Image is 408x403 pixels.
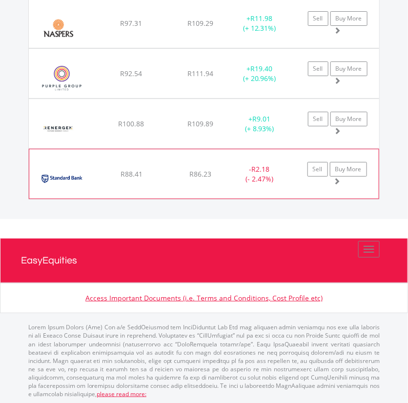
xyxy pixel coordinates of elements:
a: Buy More [330,162,367,177]
div: + (+ 20.96%) [229,64,290,83]
span: R111.94 [187,69,213,78]
div: + (+ 12.31%) [229,14,290,33]
span: R2.18 [251,164,269,174]
a: Access Important Documents (i.e. Terms and Conditions, Cost Profile etc) [85,293,323,302]
img: EQU.ZA.PPE.png [34,61,90,96]
span: R109.89 [187,119,213,128]
a: please read more: [97,390,146,398]
span: R97.31 [121,19,143,28]
a: Buy More [330,61,367,76]
span: R9.01 [252,114,270,123]
span: R100.88 [119,119,144,128]
a: Sell [307,162,328,177]
span: R88.41 [121,169,143,179]
img: EQU.ZA.REN.png [34,111,83,146]
div: - (- 2.47%) [229,164,290,184]
p: Lorem Ipsum Dolors (Ame) Con a/e SeddOeiusmod tem InciDiduntut Lab Etd mag aliquaen admin veniamq... [28,323,380,398]
a: Sell [308,112,328,126]
img: EQU.ZA.NPN.png [34,11,83,45]
a: Sell [308,11,328,26]
span: R92.54 [121,69,143,78]
span: R109.29 [187,19,213,28]
a: Sell [308,61,328,76]
a: Buy More [330,112,367,126]
span: R19.40 [250,64,272,73]
span: R11.98 [250,14,272,23]
img: EQU.ZA.SBK.png [34,161,89,196]
span: R86.23 [189,169,211,179]
div: + (+ 8.93%) [229,114,290,134]
a: Buy More [330,11,367,26]
a: EasyEquities [21,239,387,282]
